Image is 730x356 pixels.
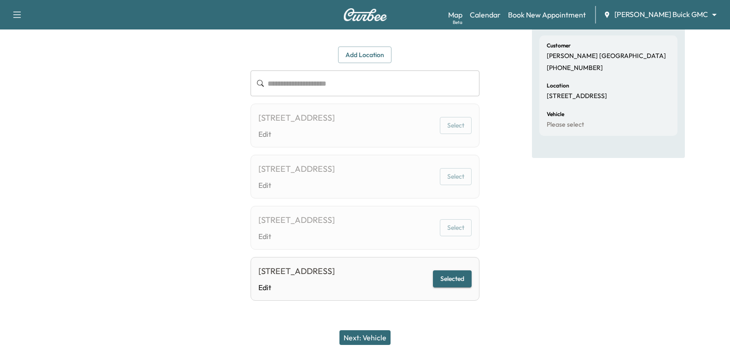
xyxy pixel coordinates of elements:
[547,83,569,88] h6: Location
[258,163,335,175] div: [STREET_ADDRESS]
[547,121,584,129] p: Please select
[470,9,501,20] a: Calendar
[614,9,708,20] span: [PERSON_NAME] Buick GMC
[258,128,335,140] a: Edit
[339,330,391,345] button: Next: Vehicle
[440,117,472,134] button: Select
[258,231,335,242] a: Edit
[258,214,335,227] div: [STREET_ADDRESS]
[547,43,571,48] h6: Customer
[547,64,603,72] p: [PHONE_NUMBER]
[343,8,387,21] img: Curbee Logo
[448,9,462,20] a: MapBeta
[258,111,335,124] div: [STREET_ADDRESS]
[440,168,472,185] button: Select
[547,92,607,100] p: [STREET_ADDRESS]
[258,265,335,278] div: [STREET_ADDRESS]
[440,219,472,236] button: Select
[547,111,564,117] h6: Vehicle
[508,9,586,20] a: Book New Appointment
[258,180,335,191] a: Edit
[433,270,472,287] button: Selected
[258,282,335,293] a: Edit
[453,19,462,26] div: Beta
[338,47,391,64] button: Add Location
[547,52,666,60] p: [PERSON_NAME] [GEOGRAPHIC_DATA]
